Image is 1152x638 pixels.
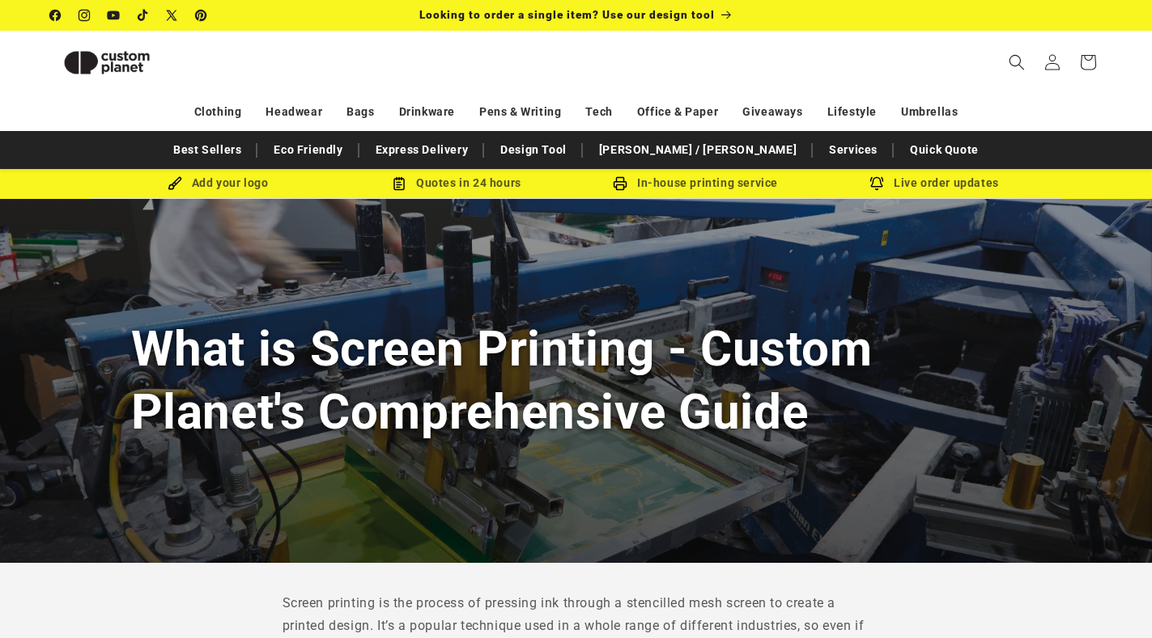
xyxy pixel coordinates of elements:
[50,37,164,88] img: Custom Planet
[1071,560,1152,638] iframe: Chat Widget
[869,176,884,191] img: Order updates
[585,98,612,126] a: Tech
[44,31,218,94] a: Custom Planet
[821,136,886,164] a: Services
[266,98,322,126] a: Headwear
[165,136,249,164] a: Best Sellers
[576,173,815,193] div: In-house printing service
[591,136,805,164] a: [PERSON_NAME] / [PERSON_NAME]
[901,98,958,126] a: Umbrellas
[338,173,576,193] div: Quotes in 24 hours
[392,176,406,191] img: Order Updates Icon
[194,98,242,126] a: Clothing
[168,176,182,191] img: Brush Icon
[815,173,1054,193] div: Live order updates
[492,136,575,164] a: Design Tool
[827,98,877,126] a: Lifestyle
[637,98,718,126] a: Office & Paper
[479,98,561,126] a: Pens & Writing
[346,98,374,126] a: Bags
[399,98,455,126] a: Drinkware
[419,8,715,21] span: Looking to order a single item? Use our design tool
[368,136,477,164] a: Express Delivery
[266,136,351,164] a: Eco Friendly
[902,136,987,164] a: Quick Quote
[999,44,1035,80] summary: Search
[99,173,338,193] div: Add your logo
[613,176,627,191] img: In-house printing
[131,318,1022,442] h1: What is Screen Printing - Custom Planet's Comprehensive Guide
[742,98,802,126] a: Giveaways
